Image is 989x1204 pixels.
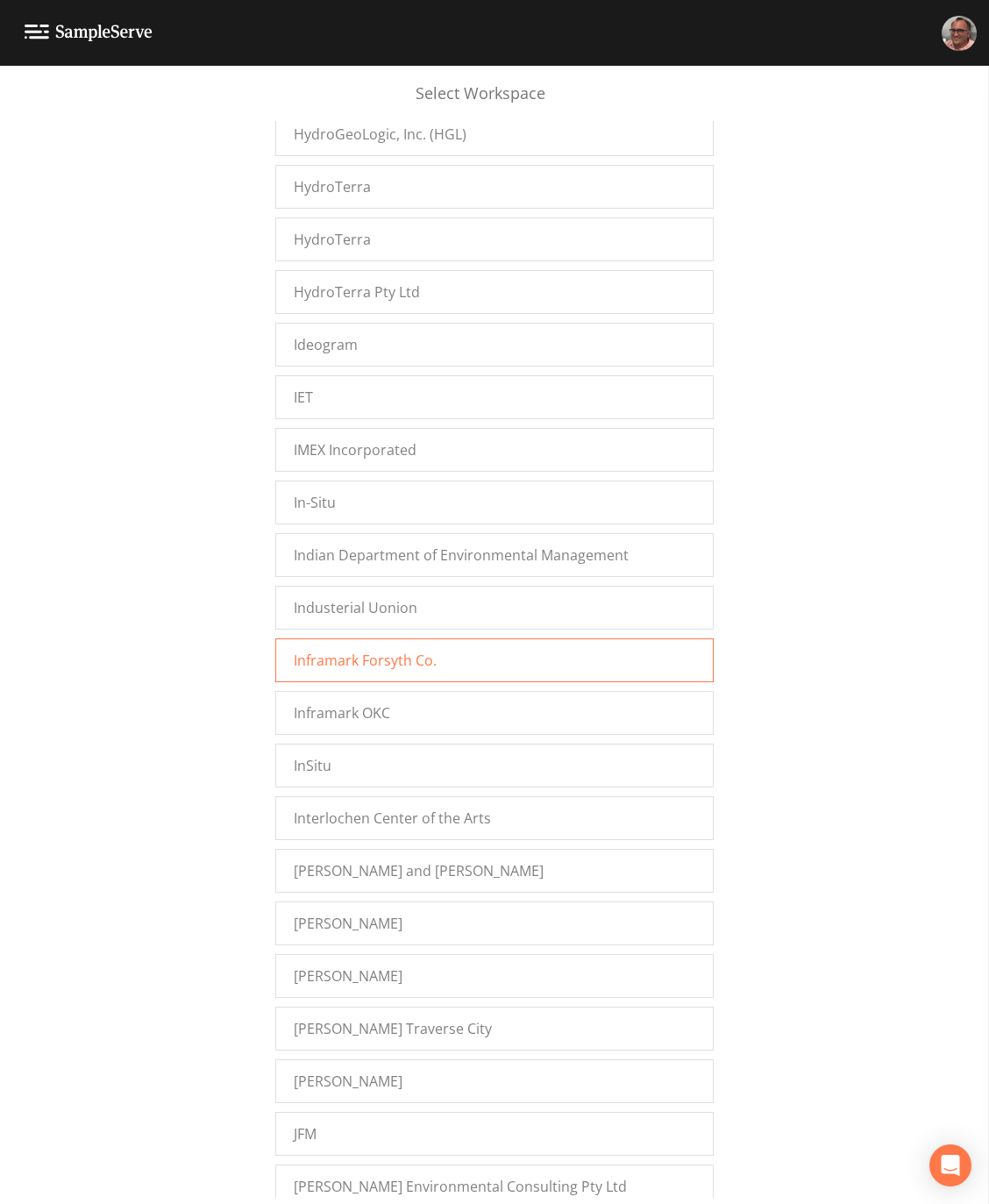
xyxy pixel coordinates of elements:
[294,597,417,618] span: Industerial Uonion
[275,82,714,121] div: Select Workspace
[275,323,714,367] a: Ideogram
[275,691,714,735] a: Inframark OKC
[294,492,336,513] span: In-Situ
[275,481,714,524] a: In-Situ
[294,281,420,303] span: HydroTerra Pty Ltd
[25,25,153,41] img: logo
[275,428,714,472] a: IMEX Incorporated
[294,755,331,776] span: InSitu
[294,650,437,671] span: Inframark Forsyth Co.
[942,16,977,51] img: e2d790fa78825a4bb76dcb6ab311d44c
[294,1176,627,1197] span: [PERSON_NAME] Environmental Consulting Pty Ltd
[275,796,714,840] a: Interlochen Center of the Arts
[275,1059,714,1103] a: [PERSON_NAME]
[275,1007,714,1051] a: [PERSON_NAME] Traverse City
[275,533,714,577] a: Indian Department of Environmental Management
[275,744,714,787] a: InSitu
[294,176,371,197] span: HydroTerra
[294,387,313,408] span: IET
[275,217,714,261] a: HydroTerra
[275,165,714,209] a: HydroTerra
[294,913,402,934] span: [PERSON_NAME]
[929,1144,971,1186] div: Open Intercom Messenger
[294,808,491,829] span: Interlochen Center of the Arts
[294,439,416,460] span: IMEX Incorporated
[275,1112,714,1156] a: JFM
[275,954,714,998] a: [PERSON_NAME]
[294,1123,317,1144] span: JFM
[275,375,714,419] a: IET
[294,229,371,250] span: HydroTerra
[275,270,714,314] a: HydroTerra Pty Ltd
[294,545,629,566] span: Indian Department of Environmental Management
[275,112,714,156] a: HydroGeoLogic, Inc. (HGL)
[294,1071,402,1092] span: [PERSON_NAME]
[275,849,714,893] a: [PERSON_NAME] and [PERSON_NAME]
[275,901,714,945] a: [PERSON_NAME]
[294,965,402,987] span: [PERSON_NAME]
[294,1018,492,1039] span: [PERSON_NAME] Traverse City
[275,586,714,630] a: Industerial Uonion
[294,334,358,355] span: Ideogram
[294,702,390,723] span: Inframark OKC
[294,860,544,881] span: [PERSON_NAME] and [PERSON_NAME]
[294,124,466,145] span: HydroGeoLogic, Inc. (HGL)
[275,638,714,682] a: Inframark Forsyth Co.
